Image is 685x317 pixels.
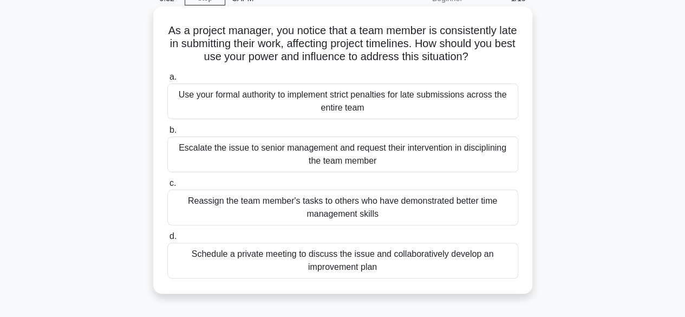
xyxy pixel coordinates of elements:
[166,24,519,64] h5: As a project manager, you notice that a team member is consistently late in submitting their work...
[167,137,518,172] div: Escalate the issue to senior management and request their intervention in disciplining the team m...
[167,243,518,279] div: Schedule a private meeting to discuss the issue and collaboratively develop an improvement plan
[169,231,177,241] span: d.
[169,72,177,81] span: a.
[169,178,176,187] span: c.
[169,125,177,134] span: b.
[167,190,518,225] div: Reassign the team member's tasks to others who have demonstrated better time management skills
[167,83,518,119] div: Use your formal authority to implement strict penalties for late submissions across the entire team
